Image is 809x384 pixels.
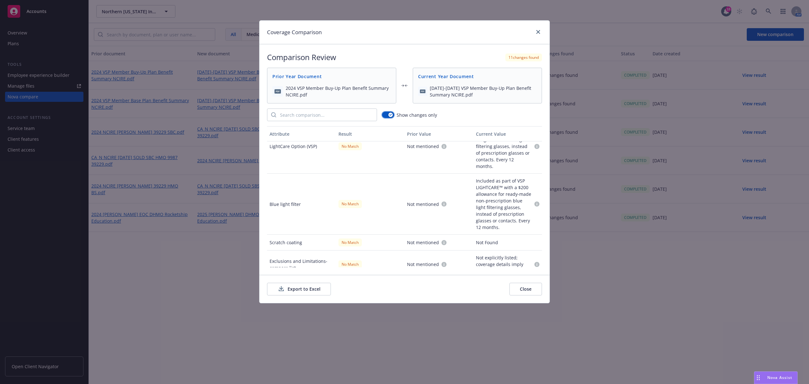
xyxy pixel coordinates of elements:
[276,109,377,121] input: Search comparison...
[407,261,439,268] span: Not mentioned
[267,174,336,235] div: Blue light filter
[473,126,542,141] button: Current Value
[338,131,402,137] div: Result
[476,177,532,231] span: Included as part of VSP LIGHTCARE™ with a $200 allowance for ready-made non-prescription blue lig...
[267,126,336,141] button: Attribute
[338,238,362,246] div: No Match
[267,283,331,295] button: Export to Excel
[754,372,762,384] div: Drag to move
[407,143,439,150] span: Not mentioned
[476,254,532,274] span: Not explicitly listed; coverage details imply limitations.
[754,371,798,384] button: Nova Assist
[267,119,336,174] div: LightCare Option (VSP)
[267,235,336,251] div: Scratch coating
[407,201,439,207] span: Not mentioned
[397,112,437,118] span: Show changes only
[407,239,439,246] span: Not mentioned
[267,251,336,278] div: Exclusions and Limitations- compare list
[336,126,405,141] button: Result
[270,131,333,137] div: Attribute
[338,260,362,268] div: No Match
[338,200,362,208] div: No Match
[476,131,540,137] div: Current Value
[509,283,542,295] button: Close
[404,126,473,141] button: Prior Value
[267,52,336,63] h2: Comparison Review
[267,28,322,36] h1: Coverage Comparison
[476,123,532,170] span: $200 allowance for ready-made non-prescription sunglasses or blue light filtering glasses, instea...
[534,28,542,36] a: close
[338,142,362,150] div: No Match
[271,112,276,117] svg: Search
[476,239,498,246] span: Not Found
[272,73,391,80] span: Prior Year Document
[767,375,792,380] span: Nova Assist
[418,73,537,80] span: Current Year Document
[407,131,471,137] div: Prior Value
[286,85,391,98] span: 2024 VSP Member Buy-Up Plan Benefit Summary NCIRE.pdf
[430,85,537,98] span: [DATE]-[DATE] VSP Member Buy-Up Plan Benefit Summary NCIRE.pdf
[505,53,542,61] div: 11 changes found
